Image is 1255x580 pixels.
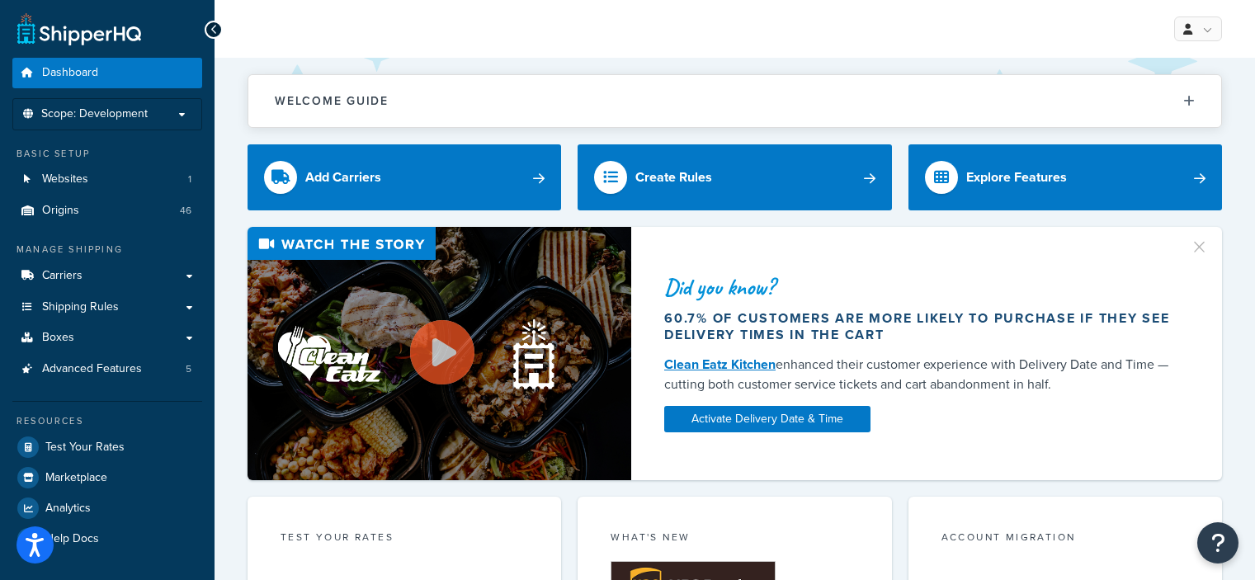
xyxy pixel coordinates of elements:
a: Boxes [12,323,202,353]
a: Clean Eatz Kitchen [664,355,776,374]
div: Basic Setup [12,147,202,161]
span: Advanced Features [42,362,142,376]
a: Test Your Rates [12,432,202,462]
a: Help Docs [12,524,202,554]
span: Origins [42,204,79,218]
div: Resources [12,414,202,428]
a: Create Rules [578,144,891,210]
span: Help Docs [45,532,99,546]
span: Websites [42,172,88,186]
a: Add Carriers [248,144,561,210]
img: Video thumbnail [248,227,631,480]
div: 60.7% of customers are more likely to purchase if they see delivery times in the cart [664,310,1177,343]
div: enhanced their customer experience with Delivery Date and Time — cutting both customer service ti... [664,355,1177,394]
li: Origins [12,196,202,226]
a: Shipping Rules [12,292,202,323]
div: What's New [611,530,858,549]
a: Origins46 [12,196,202,226]
a: Advanced Features5 [12,354,202,384]
a: Carriers [12,261,202,291]
span: Shipping Rules [42,300,119,314]
div: Add Carriers [305,166,381,189]
span: Carriers [42,269,83,283]
a: Dashboard [12,58,202,88]
div: Test your rates [281,530,528,549]
span: Test Your Rates [45,441,125,455]
a: Websites1 [12,164,202,195]
h2: Welcome Guide [275,95,389,107]
div: Explore Features [966,166,1067,189]
span: 1 [188,172,191,186]
li: Advanced Features [12,354,202,384]
button: Welcome Guide [248,75,1221,127]
button: Open Resource Center [1197,522,1238,563]
span: Dashboard [42,66,98,80]
a: Analytics [12,493,202,523]
a: Activate Delivery Date & Time [664,406,870,432]
a: Marketplace [12,463,202,493]
span: Marketplace [45,471,107,485]
a: Explore Features [908,144,1222,210]
div: Manage Shipping [12,243,202,257]
span: 5 [186,362,191,376]
div: Did you know? [664,276,1177,299]
span: 46 [180,204,191,218]
span: Boxes [42,331,74,345]
div: Account Migration [941,530,1189,549]
div: Create Rules [635,166,712,189]
li: Websites [12,164,202,195]
span: Scope: Development [41,107,148,121]
span: Analytics [45,502,91,516]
